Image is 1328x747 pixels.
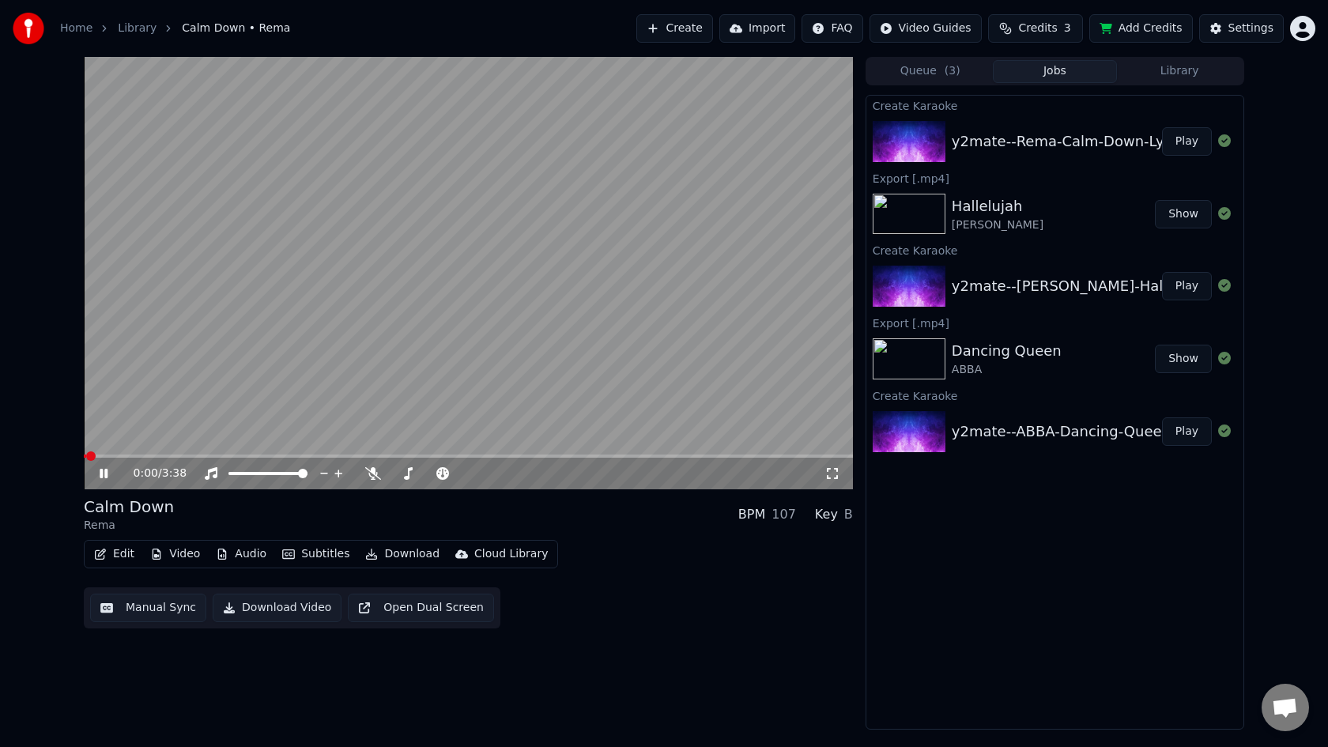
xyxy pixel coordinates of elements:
[474,546,548,562] div: Cloud Library
[952,275,1256,297] div: y2mate--[PERSON_NAME]-Hallelujah-Lyrics
[952,340,1062,362] div: Dancing Queen
[988,14,1083,43] button: Credits3
[60,21,92,36] a: Home
[13,13,44,44] img: youka
[359,543,446,565] button: Download
[213,594,341,622] button: Download Video
[182,21,290,36] span: Calm Down • Rema
[84,518,174,534] div: Rema
[952,195,1043,217] div: Hallelujah
[636,14,713,43] button: Create
[1018,21,1057,36] span: Credits
[60,21,290,36] nav: breadcrumb
[1162,127,1212,156] button: Play
[802,14,862,43] button: FAQ
[1155,345,1212,373] button: Show
[866,386,1243,405] div: Create Karaoke
[993,60,1118,83] button: Jobs
[90,594,206,622] button: Manual Sync
[1155,200,1212,228] button: Show
[866,96,1243,115] div: Create Karaoke
[866,168,1243,187] div: Export [.mp4]
[945,63,960,79] span: ( 3 )
[134,466,158,481] span: 0:00
[209,543,273,565] button: Audio
[1199,14,1284,43] button: Settings
[1064,21,1071,36] span: 3
[162,466,187,481] span: 3:38
[868,60,993,83] button: Queue
[738,505,765,524] div: BPM
[815,505,838,524] div: Key
[870,14,982,43] button: Video Guides
[844,505,853,524] div: B
[1117,60,1242,83] button: Library
[276,543,356,565] button: Subtitles
[952,421,1216,443] div: y2mate--ABBA-Dancing-Queen-Lyrics
[1262,684,1309,731] a: Open chat
[1162,272,1212,300] button: Play
[134,466,172,481] div: /
[1162,417,1212,446] button: Play
[84,496,174,518] div: Calm Down
[952,217,1043,233] div: [PERSON_NAME]
[952,362,1062,378] div: ABBA
[866,240,1243,259] div: Create Karaoke
[866,313,1243,332] div: Export [.mp4]
[1089,14,1193,43] button: Add Credits
[719,14,795,43] button: Import
[1228,21,1273,36] div: Settings
[772,505,796,524] div: 107
[118,21,157,36] a: Library
[348,594,494,622] button: Open Dual Screen
[88,543,141,565] button: Edit
[952,130,1189,153] div: y2mate--Rema-Calm-Down-Lyrics
[144,543,206,565] button: Video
